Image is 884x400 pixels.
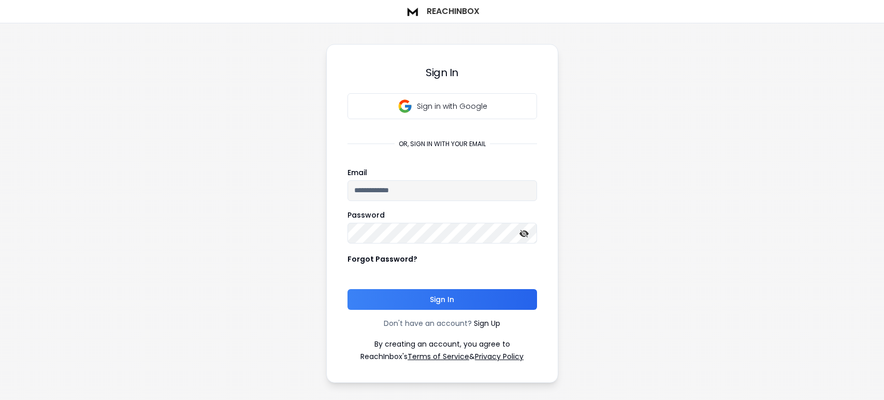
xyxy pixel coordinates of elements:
[360,351,524,362] p: ReachInbox's &
[417,101,487,111] p: Sign in with Google
[347,169,367,176] label: Email
[405,4,480,19] a: ReachInbox
[405,4,421,19] img: logo
[347,211,385,219] label: Password
[395,140,490,148] p: or, sign in with your email
[374,339,510,349] p: By creating an account, you agree to
[347,289,537,310] button: Sign In
[384,318,472,328] p: Don't have an account?
[475,351,524,362] a: Privacy Policy
[347,254,417,264] p: Forgot Password?
[427,5,480,18] h1: ReachInbox
[347,93,537,119] button: Sign in with Google
[408,351,469,362] a: Terms of Service
[347,65,537,80] h3: Sign In
[474,318,500,328] a: Sign Up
